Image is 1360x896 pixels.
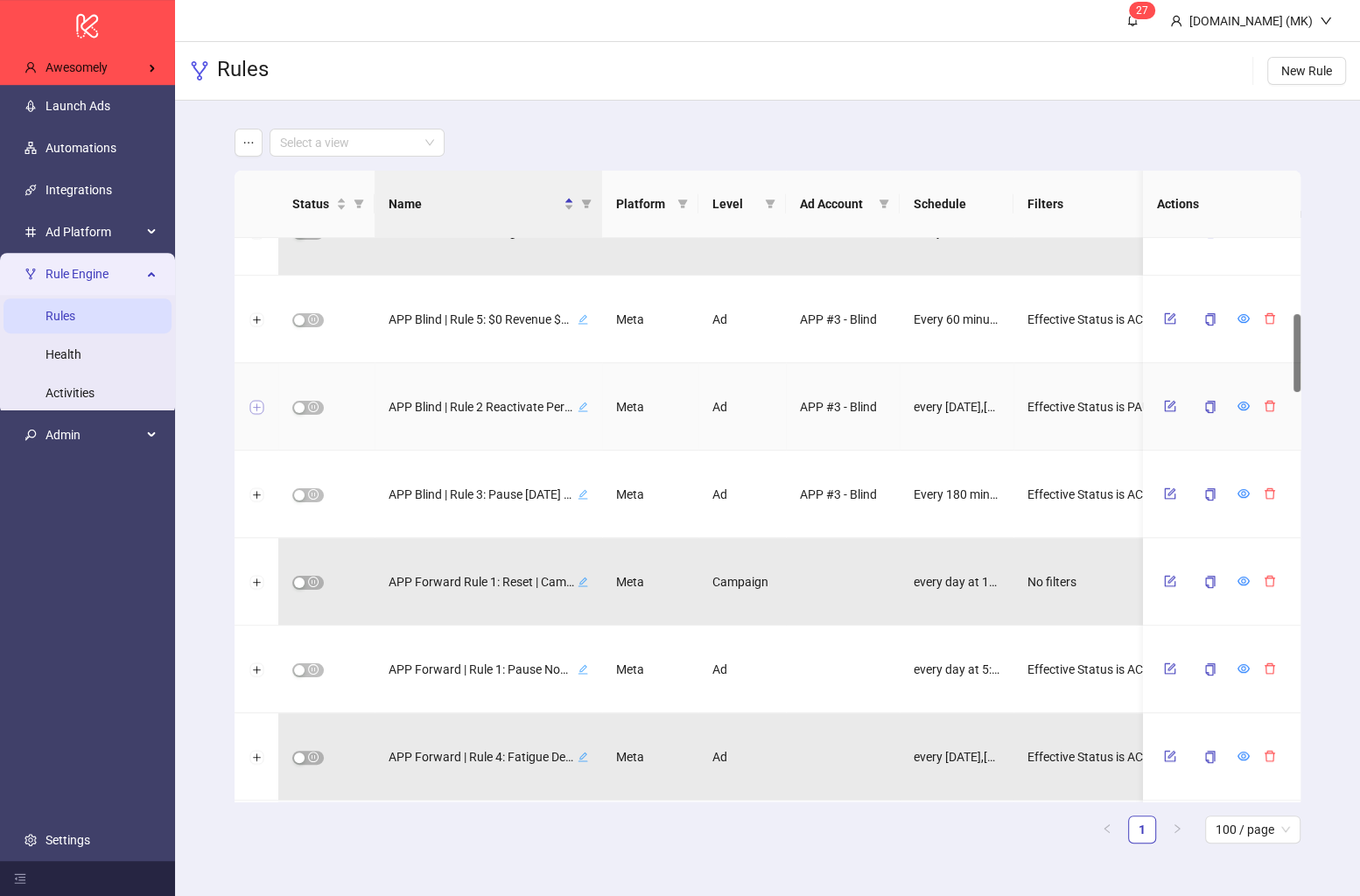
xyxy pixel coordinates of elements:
[1204,663,1216,675] span: copy
[1164,400,1176,412] span: form
[1204,488,1216,500] span: copy
[249,576,263,590] button: Expand row
[1163,815,1191,843] button: right
[354,199,364,209] span: filter
[765,199,775,209] span: filter
[389,658,588,681] div: APP Forward | Rule 1: Pause Non-Performers Across All Timeframesedit
[1237,312,1250,326] a: eye
[1237,225,1250,239] a: eye
[389,660,574,679] span: APP Forward | Rule 1: Pause Non-Performers Across All Timeframes
[189,60,210,81] span: fork
[25,429,37,441] span: key
[786,363,900,451] div: APP #3 - Blind
[914,310,999,329] span: Every 60 minutes
[602,363,698,451] div: Meta
[249,663,263,677] button: Expand row
[1237,487,1250,501] a: eye
[1237,750,1250,762] span: eye
[1102,823,1112,834] span: left
[677,199,688,209] span: filter
[249,751,263,765] button: Expand row
[1264,575,1276,587] span: delete
[1237,750,1250,764] a: eye
[698,626,786,713] div: Ad
[389,395,588,418] div: APP Blind | Rule 2 Reactivate Performing Ads Across Timeframesedit
[1157,570,1183,591] button: form
[46,833,90,847] a: Settings
[292,194,333,213] span: Status
[1128,815,1156,843] li: 1
[46,347,81,361] a: Health
[602,626,698,713] div: Meta
[1281,64,1332,78] span: New Rule
[389,483,588,506] div: APP Blind | Rule 3: Pause [DATE] Non-Performers (Give a Break)edit
[1136,4,1142,17] span: 2
[602,451,698,538] div: Meta
[1204,401,1216,413] span: copy
[914,485,999,504] span: Every 180 minutes
[242,136,255,149] span: ellipsis
[1190,743,1230,771] button: copy
[1093,815,1121,843] li: Previous Page
[249,488,263,502] button: Expand row
[1157,483,1183,504] button: form
[46,141,116,155] a: Automations
[875,191,893,217] span: filter
[1205,815,1300,843] div: Page Size
[879,199,889,209] span: filter
[1190,655,1230,683] button: copy
[602,801,698,888] div: Meta
[578,314,588,325] span: edit
[46,386,95,400] a: Activities
[698,363,786,451] div: Ad
[698,713,786,801] div: Ad
[1216,816,1290,843] span: 100 / page
[1267,57,1346,85] button: New Rule
[389,308,588,331] div: APP Blind | Rule 5: $0 Revenue $400 Spendedit
[1237,575,1250,589] a: eye
[1237,662,1250,675] span: eye
[578,752,588,762] span: edit
[1190,305,1230,333] button: copy
[786,276,900,363] div: APP #3 - Blind
[1027,485,1227,504] span: Effective Status is ACTIVE AND AND Campaign Name ∌ aman-t
[217,56,269,86] h3: Rules
[46,417,142,452] span: Admin
[25,61,37,73] span: user
[578,664,588,675] span: edit
[25,226,37,238] span: number
[602,713,698,801] div: Meta
[375,171,602,238] th: Name
[46,214,142,249] span: Ad Platform
[581,199,592,209] span: filter
[1257,483,1283,504] button: delete
[1257,745,1283,766] button: delete
[1027,660,1168,679] span: Effective Status is ACTIVE
[46,99,110,113] a: Launch Ads
[249,401,263,415] button: Expand row
[1237,400,1250,414] a: eye
[1129,816,1155,843] a: 1
[389,397,574,416] span: APP Blind | Rule 2 Reactivate Performing Ads Across Timeframes
[25,268,37,280] span: fork
[1027,397,1227,416] span: Effective Status is PAUSED AND AND Campaign Name ∌ aman-t
[698,276,786,363] div: Ad
[1142,4,1148,17] span: 7
[389,570,588,593] div: APP Forward Rule 1: Reset | Campaign | <=1.20x ROAS | [DATE]edit
[578,577,588,587] span: edit
[1264,750,1276,762] span: delete
[1320,15,1332,27] span: down
[1157,395,1183,416] button: form
[1257,570,1283,591] button: delete
[1164,312,1176,325] span: form
[900,171,1013,238] th: Schedule
[389,485,574,504] span: APP Blind | Rule 3: Pause [DATE] Non-Performers (Give a Break)
[1257,308,1283,329] button: delete
[1257,395,1283,416] button: delete
[1129,2,1155,19] sup: 27
[698,538,786,626] div: Campaign
[914,572,999,591] span: every day at 12:00 AM [GEOGRAPHIC_DATA]/[GEOGRAPHIC_DATA]
[1027,747,1168,766] span: Effective Status is ACTIVE
[1190,480,1230,508] button: copy
[389,745,588,768] div: APP Forward | Rule 4: Fatigue Detectionedit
